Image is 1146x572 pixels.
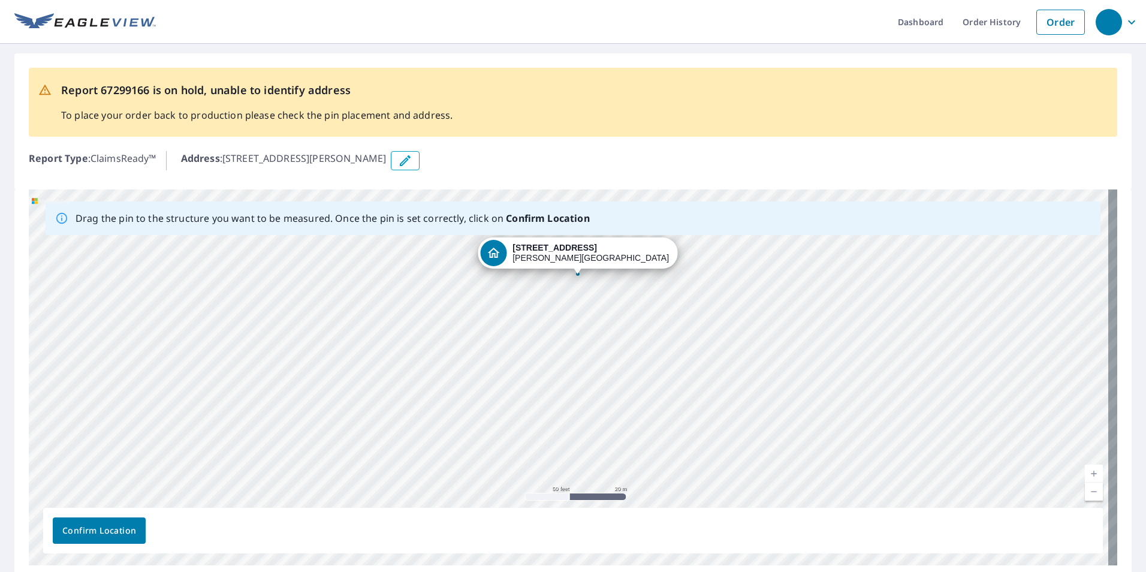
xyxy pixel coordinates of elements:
[1085,483,1103,501] a: Current Level 19, Zoom Out
[506,212,589,225] b: Confirm Location
[181,151,387,170] p: : [STREET_ADDRESS][PERSON_NAME]
[61,108,453,122] p: To place your order back to production please check the pin placement and address.
[181,152,220,165] b: Address
[512,243,597,252] strong: [STREET_ADDRESS]
[1036,10,1085,35] a: Order
[14,13,156,31] img: EV Logo
[62,523,136,538] span: Confirm Location
[53,517,146,544] button: Confirm Location
[512,243,669,263] div: [PERSON_NAME][GEOGRAPHIC_DATA]
[1085,465,1103,483] a: Current Level 19, Zoom In
[76,211,590,225] p: Drag the pin to the structure you want to be measured. Once the pin is set correctly, click on
[61,82,453,98] p: Report 67299166 is on hold, unable to identify address
[29,151,156,170] p: : ClaimsReady™
[478,237,677,275] div: Dropped pin, building 1, Residential property, 1220 8TH STREET Howard Lake, MN 55349
[29,152,88,165] b: Report Type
